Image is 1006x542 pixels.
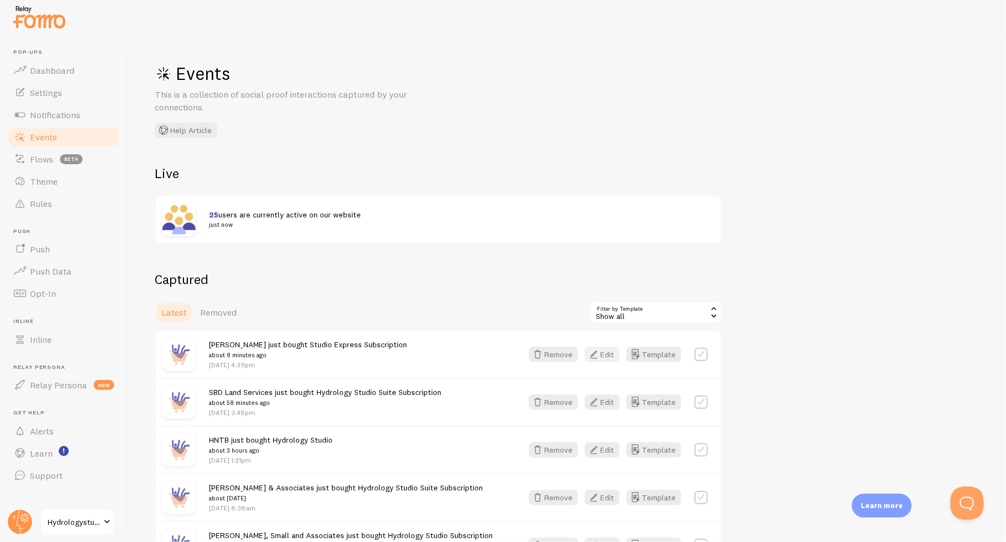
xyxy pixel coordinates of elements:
div: Learn more [852,494,912,518]
span: Push Data [30,266,72,277]
button: Template [626,442,681,458]
img: fomo-relay-logo-orange.svg [12,3,67,31]
img: purchase.jpg [162,433,196,467]
button: Template [626,490,681,505]
a: Latest [155,301,193,323]
a: Edit [585,490,626,505]
button: Remove [529,394,578,410]
span: Removed [200,307,237,318]
button: Template [626,394,681,410]
span: Inline [13,318,121,325]
button: Remove [529,490,578,505]
a: Hydrologystudio [40,509,115,535]
a: Theme [7,170,121,193]
a: Learn [7,442,121,464]
a: Rules [7,193,121,215]
p: [DATE] 3:48pm [209,408,441,417]
img: xaSAoeb6RpedHPR8toqq [162,203,196,236]
h1: Events [155,62,487,85]
button: Template [626,347,681,362]
p: Learn more [861,500,903,511]
span: Notifications [30,109,80,120]
span: Push [13,228,121,235]
img: purchase.jpg [162,481,196,514]
a: Opt-In [7,282,121,305]
button: Remove [529,347,578,362]
p: [DATE] 1:21pm [209,455,333,465]
span: Opt-In [30,288,56,299]
span: beta [60,154,83,164]
span: 25 [209,210,218,220]
span: HNTB just bought Hydrology Studio [209,435,333,455]
p: [DATE] 4:39pm [209,360,407,369]
span: [PERSON_NAME] & Associates just bought Hydrology Studio Suite Subscription [209,483,483,503]
span: Settings [30,87,62,98]
small: about 8 minutes ago [209,350,407,360]
a: Relay Persona new [7,374,121,396]
iframe: Help Scout Beacon - Open [951,487,984,520]
span: Push [30,244,50,255]
button: Remove [529,442,578,458]
a: Removed [193,301,243,323]
a: Events [7,126,121,148]
button: Edit [585,347,620,362]
span: SBD Land Services just bought Hydrology Studio Suite Subscription [209,387,441,408]
span: Rules [30,198,52,209]
h2: Captured [155,271,722,288]
a: Support [7,464,121,487]
a: Flows beta [7,148,121,170]
a: Dashboard [7,59,121,82]
button: Edit [585,490,620,505]
a: Alerts [7,420,121,442]
span: Relay Persona [13,364,121,371]
span: Latest [161,307,187,318]
span: Get Help [13,409,121,417]
span: Inline [30,334,52,345]
small: about 3 hours ago [209,445,333,455]
span: new [94,380,114,390]
a: Push [7,238,121,260]
small: about [DATE] [209,493,483,503]
a: Edit [585,347,626,362]
div: Show all [589,301,722,323]
p: [DATE] 8:38am [209,503,483,513]
h2: Live [155,165,722,182]
span: Theme [30,176,58,187]
a: Push Data [7,260,121,282]
a: Settings [7,82,121,104]
span: Hydrologystudio [48,515,100,529]
a: Edit [585,394,626,410]
a: Edit [585,442,626,458]
span: Events [30,131,57,143]
span: Flows [30,154,53,165]
span: users are currently active on our website [209,210,701,230]
svg: <p>Watch New Feature Tutorials!</p> [59,446,69,456]
small: about 58 minutes ago [209,398,441,408]
span: Dashboard [30,65,74,76]
span: Support [30,470,63,481]
span: Pop-ups [13,49,121,56]
span: Learn [30,448,53,459]
button: Edit [585,442,620,458]
span: [PERSON_NAME] just bought Studio Express Subscription [209,340,407,360]
button: Help Article [155,123,217,138]
p: This is a collection of social proof interactions captured by your connections [155,88,421,114]
a: Notifications [7,104,121,126]
span: Relay Persona [30,379,87,391]
button: Edit [585,394,620,410]
img: purchase.jpg [162,386,196,419]
small: just now [209,220,701,230]
img: purchase.jpg [162,338,196,371]
a: Inline [7,328,121,351]
span: Alerts [30,426,54,437]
